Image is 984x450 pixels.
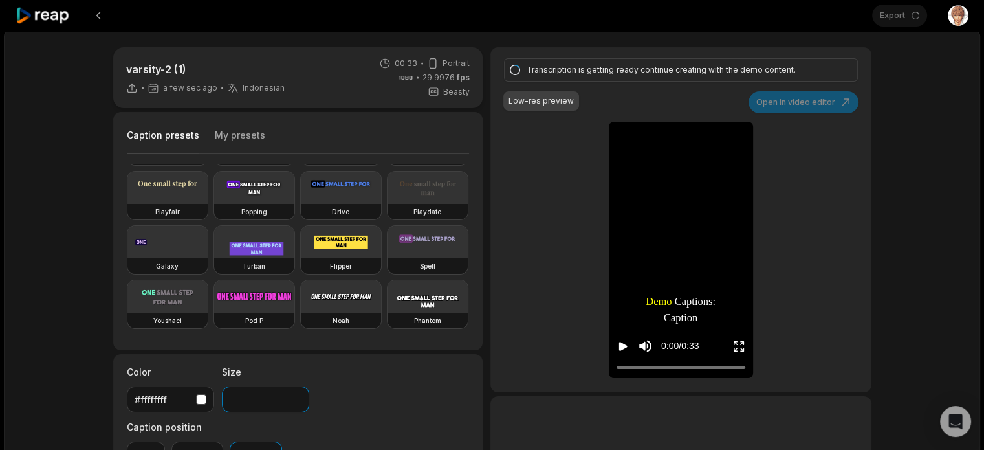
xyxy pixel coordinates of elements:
span: fps [457,73,470,82]
h3: Pod P [245,315,263,326]
label: Size [222,365,309,379]
span: 29.9976 [422,72,470,84]
h3: Playdate [413,207,441,217]
span: Portrait [443,58,470,69]
h3: Playfair [155,207,180,217]
button: Caption presets [127,129,199,154]
h3: Spell [420,261,435,271]
h3: Phantom [414,315,441,326]
div: #ffffffff [135,393,191,407]
h3: Popping [241,207,267,217]
button: My presets [215,129,265,153]
button: Mute sound [637,338,653,354]
label: Color [127,365,214,379]
div: Transcription is getting ready continue creating with the demo content. [527,64,831,76]
div: Open Intercom Messenger [940,406,971,437]
h3: Youshaei [153,315,182,326]
h3: Drive [332,207,349,217]
button: Enter Fullscreen [732,334,745,358]
h3: Galaxy [156,261,179,271]
div: 0:00 / 0:33 [661,339,699,353]
span: 00:33 [395,58,417,69]
span: a few sec ago [163,83,217,93]
div: Low-res preview [508,95,574,107]
p: varsity-2 (1) [126,62,285,77]
span: Demo [646,293,672,309]
h3: Turban [243,261,265,271]
button: #ffffffff [127,387,214,412]
span: Captions: [675,293,716,309]
button: Play video [617,334,629,358]
span: Indonesian [243,83,285,93]
h3: Flipper [330,261,352,271]
h3: Noah [333,315,349,326]
label: Caption position [127,420,282,434]
span: Beasty [443,86,470,98]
